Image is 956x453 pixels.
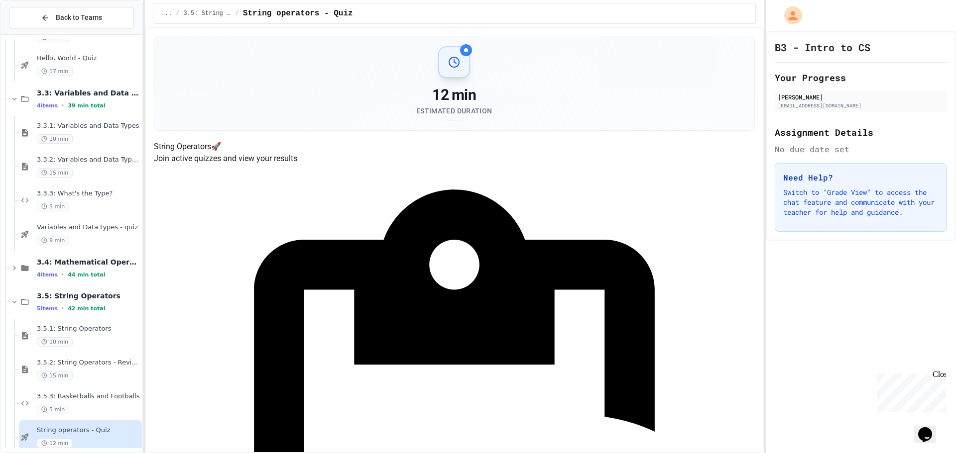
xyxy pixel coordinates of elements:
[56,12,102,23] span: Back to Teams
[37,236,69,245] span: 9 min
[4,4,69,63] div: Chat with us now!Close
[184,9,232,17] span: 3.5: String Operators
[774,4,805,27] div: My Account
[154,141,755,153] h4: String Operators 🚀
[37,325,140,333] span: 3.5.1: String Operators
[873,370,946,412] iframe: chat widget
[37,272,58,278] span: 4 items
[37,337,73,347] span: 10 min
[37,258,140,267] span: 3.4: Mathematical Operators
[37,392,140,401] span: 3.5.3: Basketballs and Footballs
[783,187,939,217] p: Switch to "Grade View" to access the chat feature and communicate with your teacher for help and ...
[37,291,140,300] span: 3.5: String Operators
[778,102,944,109] div: [EMAIL_ADDRESS][DOMAIN_NAME]
[68,272,105,278] span: 44 min total
[416,86,492,104] div: 12 min
[37,202,69,211] span: 5 min
[37,67,73,76] span: 17 min
[416,106,492,116] div: Estimated Duration
[37,371,73,380] span: 15 min
[37,156,140,164] span: 3.3.2: Variables and Data Types - Review
[176,9,179,17] span: /
[775,40,870,54] h1: B3 - Intro to CS
[37,426,140,435] span: String operators - Quiz
[243,7,353,19] span: String operators - Quiz
[37,305,58,312] span: 5 items
[37,168,73,178] span: 15 min
[37,223,140,232] span: Variables and Data types - quiz
[37,102,58,109] span: 4 items
[778,92,944,101] div: [PERSON_NAME]
[236,9,239,17] span: /
[37,134,73,144] span: 10 min
[62,271,64,278] span: •
[775,143,947,155] div: No due date set
[161,9,172,17] span: ...
[783,172,939,183] h3: Need Help?
[68,305,105,312] span: 42 min total
[37,359,140,367] span: 3.5.2: String Operators - Review
[62,101,64,109] span: •
[9,7,134,28] button: Back to Teams
[62,304,64,312] span: •
[37,54,140,63] span: Hello, World - Quiz
[775,125,947,139] h2: Assignment Details
[37,122,140,130] span: 3.3.1: Variables and Data Types
[37,189,140,198] span: 3.3.3: What's the Type?
[68,102,105,109] span: 39 min total
[775,71,947,85] h2: Your Progress
[914,413,946,443] iframe: chat widget
[37,439,73,448] span: 12 min
[37,89,140,97] span: 3.3: Variables and Data Types
[154,153,755,165] p: Join active quizzes and view your results
[37,405,69,414] span: 5 min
